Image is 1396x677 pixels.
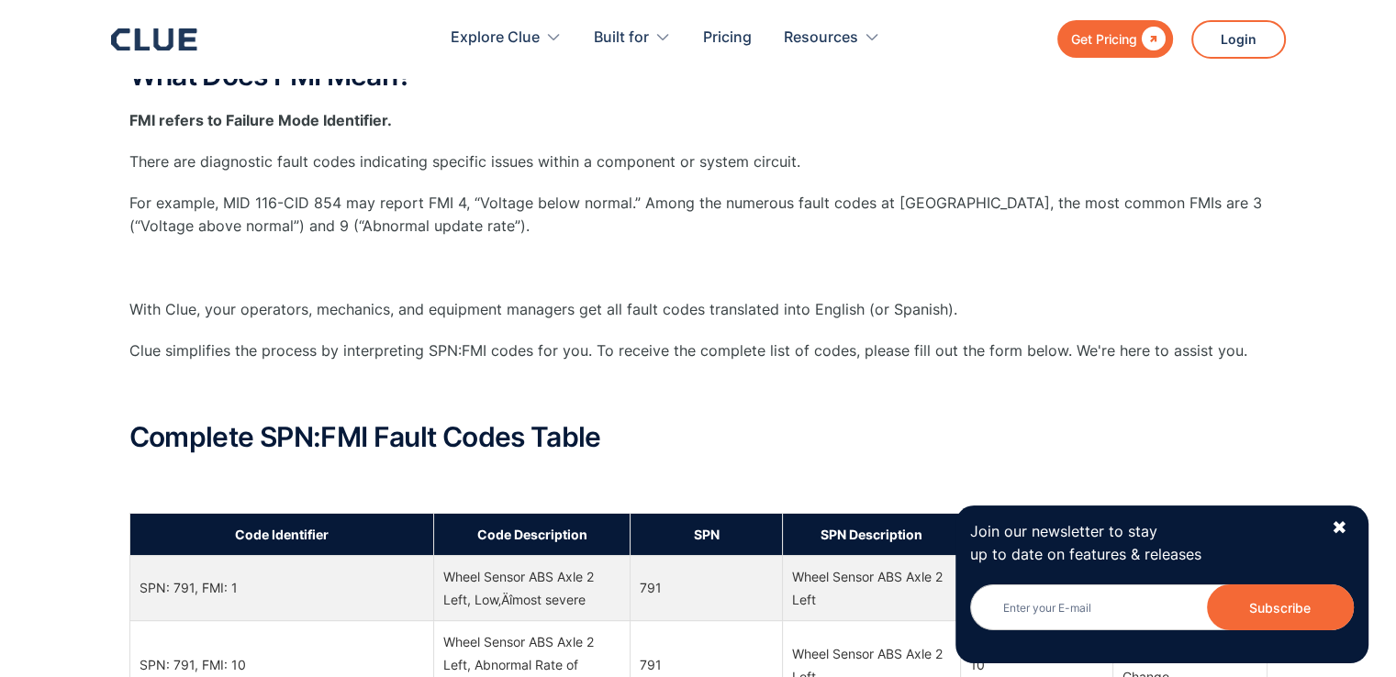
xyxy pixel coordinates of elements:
th: Code Identifier [129,513,434,555]
div: Wheel Sensor ABS Axle 2 Left, Low‚Äîmost severe [443,565,620,611]
h2: What Does FMI Mean? [129,61,1268,91]
div: Explore Clue [451,9,540,67]
p: There are diagnostic fault codes indicating specific issues within a component or system circuit. [129,150,1268,173]
h2: Complete SPN:FMI Fault Codes Table [129,422,1268,452]
div:  [1137,28,1166,50]
strong: FMI refers to Failure Mode Identifier. [129,111,392,129]
th: Code Description [434,513,631,555]
div: ✖ [1332,516,1347,539]
th: SPN [631,513,783,555]
div: Get Pricing [1071,28,1137,50]
div: Built for [594,9,671,67]
p: ‍ [129,471,1268,494]
div: Wheel Sensor ABS Axle 2 Left [792,565,951,611]
input: Subscribe [1207,584,1354,630]
div: Explore Clue [451,9,562,67]
p: Join our newsletter to stay up to date on features & releases [970,520,1315,566]
input: Enter your E-mail [970,584,1354,630]
p: Clue simplifies the process by interpreting SPN:FMI codes for you. To receive the complete list o... [129,339,1268,362]
p: ‍ [129,381,1268,404]
a: Pricing [703,9,752,67]
div: Resources [784,9,880,67]
p: For example, MID 116-CID 854 may report FMI 4, “Voltage below normal.” Among the numerous fault c... [129,192,1268,238]
th: SPN Description [783,513,961,555]
td: 791 [631,555,783,620]
div: Built for [594,9,649,67]
td: SPN: 791, FMI: 1 [129,555,434,620]
div: Resources [784,9,858,67]
a: Login [1191,20,1286,59]
p: With Clue, your operators, mechanics, and equipment managers get all fault codes translated into ... [129,298,1268,321]
a: Get Pricing [1057,20,1173,58]
form: Newsletter [970,584,1354,649]
p: ‍ [129,257,1268,280]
